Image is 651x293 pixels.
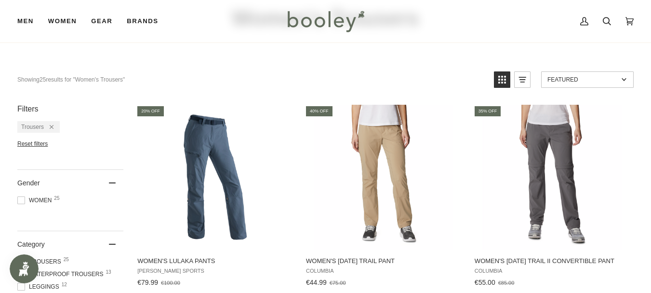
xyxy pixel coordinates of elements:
[143,105,288,250] img: Maier Sports Women's Lulaka Pants Ensign Blue - Booley Galway
[17,196,54,205] span: Women
[161,280,180,286] span: €100.00
[127,16,158,26] span: Brands
[330,280,346,286] span: €75.00
[137,257,293,265] span: Women's Lulaka Pants
[547,76,618,83] span: Featured
[494,71,510,88] a: View grid mode
[473,105,632,290] a: Women's Saturday Trail II Convertible Pant
[44,124,53,130] div: Remove filter: Trousers
[283,7,368,35] img: Booley
[17,140,123,147] li: Reset filters
[91,16,112,26] span: Gear
[306,279,327,286] span: €44.99
[475,257,630,265] span: Women's [DATE] Trail II Convertible Pant
[17,240,45,248] span: Category
[17,257,64,266] span: Trousers
[136,105,294,290] a: Women's Lulaka Pants
[64,257,69,262] span: 25
[306,268,462,274] span: Columbia
[311,105,456,250] img: Columbia Women's Saturday Trail Pant British Tan - Booley Galway
[17,16,34,26] span: Men
[306,257,462,265] span: Women's [DATE] Trail Pant
[475,279,495,286] span: €55.00
[54,196,59,201] span: 25
[48,16,77,26] span: Women
[21,124,44,130] span: Trousers
[10,254,39,283] iframe: Button to open loyalty program pop-up
[514,71,531,88] a: View list mode
[62,282,67,287] span: 12
[137,106,164,116] div: 20% off
[17,71,125,88] div: Showing results for "Women's Trousers"
[480,105,624,250] img: Columbia Women's Saturday Trail II Convertible Pant City Grey - Booley Galway
[306,106,332,116] div: 40% off
[17,179,40,187] span: Gender
[17,282,62,291] span: Leggings
[137,279,158,286] span: €79.99
[137,268,293,274] span: [PERSON_NAME] Sports
[475,268,630,274] span: Columbia
[498,280,515,286] span: €85.00
[106,270,111,275] span: 13
[305,105,463,290] a: Women's Saturday Trail Pant
[17,105,39,113] span: Filters
[17,270,106,279] span: Waterproof Trousers
[17,140,48,147] span: Reset filters
[541,71,634,88] a: Sort options
[40,76,46,83] b: 25
[475,106,501,116] div: 35% off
